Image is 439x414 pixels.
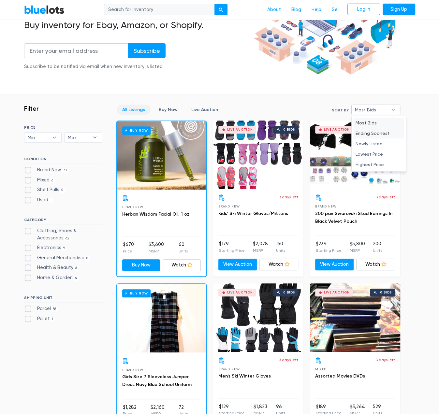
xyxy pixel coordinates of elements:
[149,241,164,254] li: $3,600
[353,128,404,138] li: Ending Soonest
[355,105,388,115] span: Most Bids
[51,307,58,312] span: 88
[373,240,382,253] li: 200
[24,244,67,251] label: Electronics
[24,43,128,58] input: Enter your email address
[117,121,206,190] a: Buy Now
[253,248,268,253] p: MSRP
[123,248,134,254] p: Price
[279,357,298,363] p: 3 days left
[386,105,400,115] b: ▾
[122,289,151,297] h6: Buy Now
[73,276,80,281] span: 4
[349,240,365,253] li: $5,800
[315,211,392,224] a: 200 pair Swarovski Stud Earrings In Black Velvet Pouch
[163,259,201,271] a: Watch
[286,4,306,16] a: Blog
[123,241,134,254] li: $670
[24,166,70,174] label: Brand New
[327,4,345,16] a: Sell
[24,20,251,31] h2: Buy inventory for Ebay, Amazon, or Shopify.
[64,236,72,241] span: 62
[376,194,395,200] p: 3 days left
[117,284,206,352] a: Buy Now
[24,305,58,312] label: Parcel
[219,240,245,253] li: $179
[128,43,166,58] input: Subscribe
[84,256,90,261] span: 8
[88,133,102,142] b: ▾
[24,254,90,262] label: General Merchandise
[24,274,80,281] label: Home & Garden
[218,205,240,208] span: Brand New
[153,105,183,115] a: Buy Now
[262,4,286,16] a: About
[186,105,224,115] a: Live Auction
[315,367,327,371] span: Mixed
[324,291,350,294] div: Live Auction
[24,125,102,130] h6: PRICE
[24,157,102,164] h6: CONDITION
[179,241,188,254] li: 60
[48,198,54,203] span: 1
[122,126,151,135] h6: Buy Now
[68,133,89,142] span: Max
[276,248,285,253] p: Units
[24,218,102,225] h6: CATEGORY
[276,240,285,253] li: 150
[24,227,102,241] label: Clothing, Shoes & Accessories
[380,291,392,294] div: 0 bids
[324,128,350,131] div: Live Auction
[315,373,365,379] a: Assorted Movies DVDs
[353,149,404,159] li: Lowest Price
[310,283,400,352] a: Live Auction 0 bids
[28,133,49,142] span: Min
[122,259,160,271] a: Buy Now
[219,248,245,253] p: Starting Price
[253,240,268,253] li: $2,078
[73,266,79,271] span: 6
[227,128,253,131] div: Live Auction
[24,186,66,193] label: Shelf Pulls
[227,291,253,294] div: Live Auction
[61,246,67,251] span: 9
[50,317,55,322] span: 1
[218,211,288,216] a: Kids' Ski Winter Gloves/Mittens
[259,259,298,270] a: Watch
[61,168,70,173] span: 77
[306,4,327,16] a: Help
[122,368,143,372] span: Brand New
[122,374,192,387] a: Girls Size 7 Sleeveless Jumper Dress Navy Blue School Uniform
[283,291,295,294] div: 0 bids
[218,367,240,371] span: Brand New
[315,259,354,270] a: View Auction
[122,205,143,209] span: Brand New
[218,373,271,379] a: Men's Ski Winter Gloves
[283,128,295,131] div: 0 bids
[59,188,66,193] span: 5
[279,194,298,200] p: 3 days left
[332,107,349,113] label: Sort By
[24,63,166,70] div: Subscribe to be notified via email when new inventory is listed.
[122,211,189,217] a: Herban Wisdom Facial Oil, 1 oz
[24,177,55,184] label: Mixed
[316,240,342,253] li: $239
[117,105,151,115] a: All Listings
[353,138,404,149] li: Newly Listed
[376,357,395,363] p: 3 days left
[24,264,79,271] label: Health & Beauty
[213,283,303,352] a: Live Auction 0 bids
[315,205,336,208] span: Brand New
[104,4,215,16] input: Search for inventory
[353,159,404,170] li: Highest Price
[149,248,164,254] p: MSRP
[218,259,257,270] a: View Auction
[48,133,61,142] b: ▾
[353,118,404,128] li: Most Bids
[356,259,395,270] a: Watch
[213,121,303,189] a: Live Auction 0 bids
[24,105,39,112] h3: Filter
[24,196,54,204] label: Used
[373,248,382,253] p: Units
[24,5,65,14] a: BlueLots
